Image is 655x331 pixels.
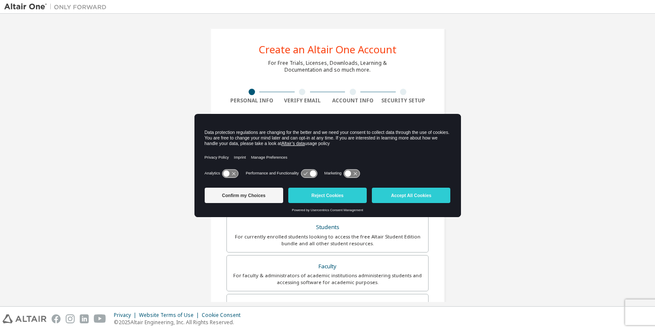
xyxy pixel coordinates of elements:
img: youtube.svg [94,314,106,323]
div: Account Info [327,97,378,104]
div: Website Terms of Use [139,312,202,319]
img: linkedin.svg [80,314,89,323]
div: Cookie Consent [202,312,246,319]
img: altair_logo.svg [3,314,46,323]
img: facebook.svg [52,314,61,323]
div: Create an Altair One Account [259,44,397,55]
p: © 2025 Altair Engineering, Inc. All Rights Reserved. [114,319,246,326]
div: For Free Trials, Licenses, Downloads, Learning & Documentation and so much more. [268,60,387,73]
div: For currently enrolled students looking to access the free Altair Student Edition bundle and all ... [232,233,423,247]
div: Students [232,221,423,233]
div: For faculty & administrators of academic institutions administering students and accessing softwa... [232,272,423,286]
div: Security Setup [378,97,429,104]
div: Faculty [232,261,423,273]
div: Personal Info [226,97,277,104]
div: Privacy [114,312,139,319]
div: Everyone else [232,299,423,311]
img: Altair One [4,3,111,11]
div: Verify Email [277,97,328,104]
img: instagram.svg [66,314,75,323]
